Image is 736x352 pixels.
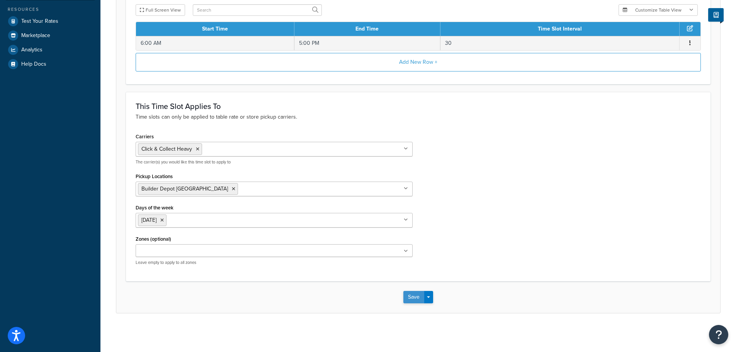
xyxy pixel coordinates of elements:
[136,236,171,242] label: Zones (optional)
[294,36,440,50] td: 5:00 PM
[6,43,95,57] a: Analytics
[136,102,701,111] h3: This Time Slot Applies To
[403,291,424,303] button: Save
[294,22,440,36] th: End Time
[136,113,701,121] p: Time slots can only be applied to table rate or store pickup carriers.
[136,173,173,179] label: Pickup Locations
[440,36,680,50] td: 30
[141,185,228,193] span: Builder Depot [GEOGRAPHIC_DATA]
[141,145,192,153] span: Click & Collect Heavy
[6,29,95,43] a: Marketplace
[21,61,46,68] span: Help Docs
[136,260,413,265] p: Leave empty to apply to all zones
[136,205,173,211] label: Days of the week
[708,8,724,22] button: Show Help Docs
[21,18,58,25] span: Test Your Rates
[709,325,728,344] button: Open Resource Center
[6,57,95,71] a: Help Docs
[136,134,154,139] label: Carriers
[6,14,95,28] a: Test Your Rates
[6,6,95,13] div: Resources
[136,36,294,50] td: 6:00 AM
[136,159,413,165] p: The carrier(s) you would like this time slot to apply to
[136,22,294,36] th: Start Time
[619,4,698,16] button: Customize Table View
[141,216,156,224] span: [DATE]
[21,47,42,53] span: Analytics
[136,53,701,71] button: Add New Row +
[193,4,322,16] input: Search
[136,4,185,16] button: Full Screen View
[440,22,680,36] th: Time Slot Interval
[21,32,50,39] span: Marketplace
